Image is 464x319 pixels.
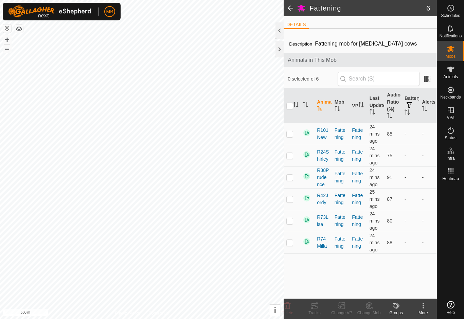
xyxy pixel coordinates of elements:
td: - [419,145,437,166]
td: - [402,210,420,232]
span: VPs [447,116,454,120]
span: R101New [317,127,329,141]
div: Fattening [335,148,347,163]
td: - [402,123,420,145]
a: Fattening [352,171,363,183]
span: Mobs [446,54,456,58]
span: Fattening mob for [MEDICAL_DATA] cows [312,38,420,49]
td: - [419,188,437,210]
td: - [419,123,437,145]
td: - [402,188,420,210]
div: Fattening [335,127,347,141]
span: Animals in This Mob [288,56,433,64]
label: Description [289,41,312,47]
span: 7 Oct 2025 at 5:33 am [370,146,380,165]
p-sorticon: Activate to sort [317,107,322,112]
button: Map Layers [15,25,23,33]
span: 75 [387,153,392,158]
p-sorticon: Activate to sort [303,103,308,108]
span: Neckbands [440,95,461,99]
a: Fattening [352,149,363,162]
button: Reset Map [3,24,11,33]
td: - [402,145,420,166]
span: Schedules [441,14,460,18]
span: 7 Oct 2025 at 5:32 am [370,189,380,209]
span: 87 [387,196,392,202]
button: – [3,45,11,53]
th: VP [349,89,367,123]
div: Change Mob [355,310,382,316]
span: 7 Oct 2025 at 5:33 am [370,124,380,144]
span: R24Shirley [317,148,329,163]
img: Gallagher Logo [8,5,93,18]
div: Fattening [335,192,347,206]
span: Infra [446,156,454,160]
p-sorticon: Activate to sort [335,107,340,112]
span: 0 selected of 6 [288,75,337,83]
a: Fattening [352,127,363,140]
p-sorticon: Activate to sort [387,114,392,119]
td: - [419,166,437,188]
a: Privacy Policy [115,310,141,316]
a: Fattening [352,193,363,205]
p-sorticon: Activate to sort [358,103,364,108]
span: 7 Oct 2025 at 5:33 am [370,167,380,187]
span: Notifications [440,34,462,38]
span: R38Prudence [317,167,329,188]
span: 7 Oct 2025 at 5:33 am [370,233,380,252]
td: - [419,232,437,253]
div: Fattening [335,170,347,184]
span: 88 [387,240,392,245]
td: - [402,166,420,188]
th: Audio Ratio (%) [384,89,402,123]
td: - [402,232,420,253]
img: returning on [303,216,311,224]
a: Contact Us [148,310,168,316]
span: R74Milla [317,235,329,250]
span: MB [106,8,113,15]
img: returning on [303,129,311,137]
span: 85 [387,131,392,137]
span: Heatmap [442,177,459,181]
th: Battery [402,89,420,123]
div: Fattening [335,235,347,250]
button: i [269,305,281,316]
span: R73Lisa [317,214,329,228]
img: returning on [303,237,311,246]
th: Mob [332,89,350,123]
input: Search (S) [338,72,420,86]
li: DETAILS [284,21,308,29]
a: Help [437,298,464,317]
img: returning on [303,172,311,180]
span: Delete [282,311,293,315]
td: - [419,210,437,232]
div: More [410,310,437,316]
p-sorticon: Activate to sort [405,110,410,116]
p-sorticon: Activate to sort [422,107,427,112]
img: returning on [303,194,311,202]
img: returning on [303,150,311,159]
div: Change VP [328,310,355,316]
div: Tracks [301,310,328,316]
div: Groups [382,310,410,316]
h2: Fattening [309,4,426,12]
span: R42Jordy [317,192,329,206]
span: Help [446,311,455,315]
a: Fattening [352,214,363,227]
th: Animal [314,89,332,123]
p-sorticon: Activate to sort [293,103,299,108]
a: Fattening [352,236,363,249]
span: Animals [443,75,458,79]
span: 7 Oct 2025 at 5:33 am [370,211,380,231]
span: 6 [426,3,430,13]
span: 80 [387,218,392,224]
th: Last Updated [367,89,385,123]
button: + [3,36,11,44]
th: Alerts [419,89,437,123]
span: Status [445,136,456,140]
span: 91 [387,175,392,180]
span: i [274,306,276,315]
div: Fattening [335,214,347,228]
p-sorticon: Activate to sort [370,110,375,116]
